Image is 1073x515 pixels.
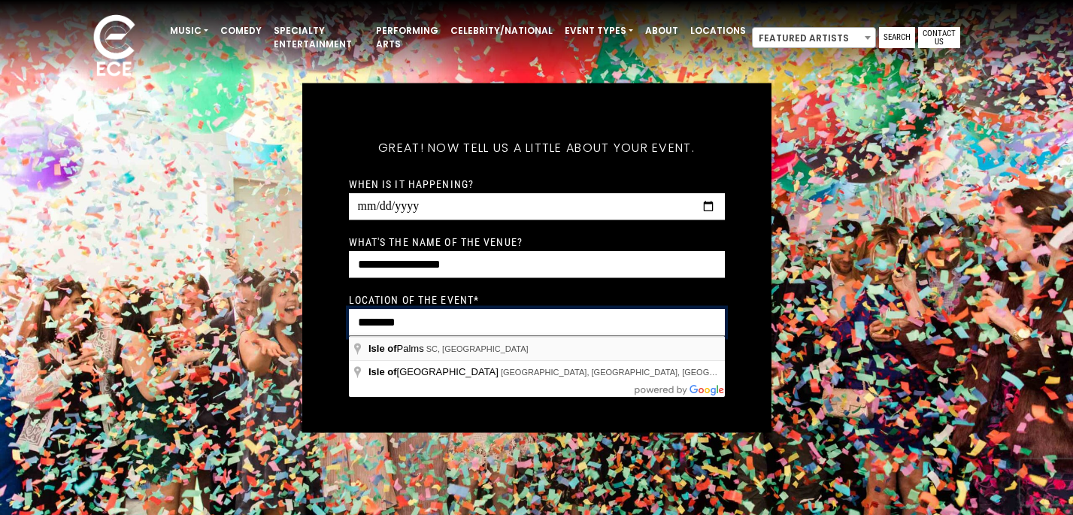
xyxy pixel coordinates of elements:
a: Locations [684,18,752,44]
span: SC, [GEOGRAPHIC_DATA] [426,344,529,353]
span: [GEOGRAPHIC_DATA] [368,366,501,377]
a: About [639,18,684,44]
a: Search [879,27,915,48]
img: ece_new_logo_whitev2-1.png [77,11,152,83]
h5: Great! Now tell us a little about your event. [349,120,725,174]
a: Comedy [214,18,268,44]
a: Performing Arts [370,18,444,57]
a: Contact Us [918,27,960,48]
label: What's the name of the venue? [349,235,523,248]
span: Featured Artists [752,27,876,48]
span: Isle of [368,343,397,354]
a: Celebrity/National [444,18,559,44]
span: [GEOGRAPHIC_DATA], [GEOGRAPHIC_DATA], [GEOGRAPHIC_DATA] [501,368,768,377]
a: Event Types [559,18,639,44]
span: Isle of [368,366,397,377]
label: Location of the event [349,292,480,306]
a: Specialty Entertainment [268,18,370,57]
label: When is it happening? [349,177,474,190]
a: Music [164,18,214,44]
span: Palms [368,343,426,354]
span: Featured Artists [753,28,875,49]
